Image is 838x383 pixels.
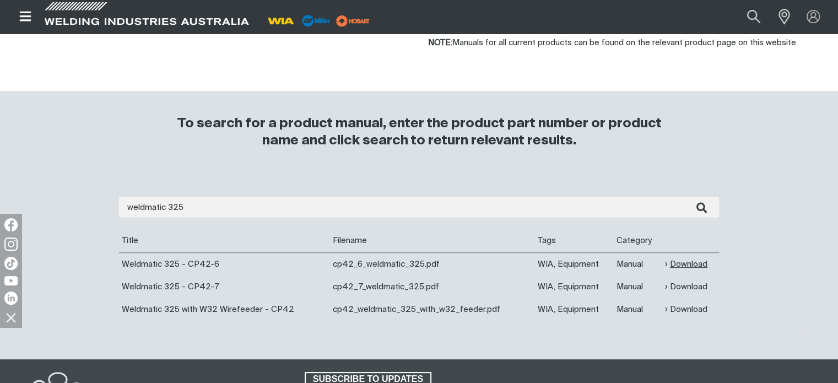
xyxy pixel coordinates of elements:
[119,197,719,218] input: Enter search...
[119,229,330,252] th: Title
[4,276,18,285] img: YouTube
[330,298,535,321] td: cp42_weldmatic_325_with_w32_feeder.pdf
[614,252,662,276] td: Manual
[2,308,20,327] img: hide socials
[119,298,330,321] td: Weldmatic 325 with W32 Wirefeeder - CP42
[174,115,664,149] h3: To search for a product manual, enter the product part number or product name and click search to...
[665,258,707,271] a: Download
[333,13,373,29] img: miller
[4,218,18,231] img: Facebook
[535,298,614,321] td: WIA, Equipment
[428,39,452,47] strong: NOTE:
[802,314,827,339] button: Scroll to top
[665,280,707,293] a: Download
[333,17,373,25] a: miller
[665,303,707,316] a: Download
[4,292,18,305] img: LinkedIn
[330,252,535,276] td: cp42_6_weldmatic_325.pdf
[535,252,614,276] td: WIA, Equipment
[428,37,824,50] p: Manuals for all current products can be found on the relevant product page on this website.
[721,4,772,29] input: Product name or item number...
[119,252,330,276] td: Weldmatic 325 - CP42-6
[4,257,18,270] img: TikTok
[535,276,614,298] td: WIA, Equipment
[614,276,662,298] td: Manual
[614,298,662,321] td: Manual
[614,229,662,252] th: Category
[119,276,330,298] td: Weldmatic 325 - CP42-7
[330,276,535,298] td: cp42_7_weldmatic_325.pdf
[735,4,772,29] button: Search products
[330,229,535,252] th: Filename
[4,238,18,251] img: Instagram
[535,229,614,252] th: Tags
